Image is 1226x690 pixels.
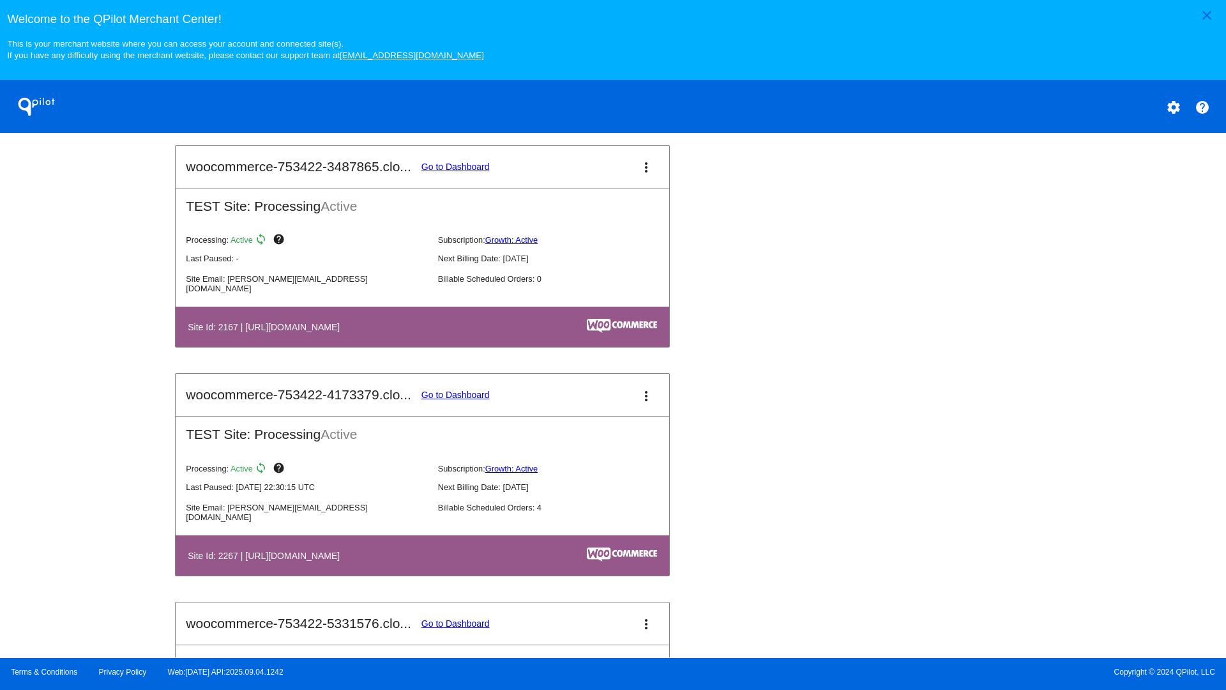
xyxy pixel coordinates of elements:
[176,188,669,214] h2: TEST Site: Processing
[186,387,411,402] h2: woocommerce-753422-4173379.clo...
[321,199,357,213] span: Active
[99,668,147,677] a: Privacy Policy
[7,39,483,60] small: This is your merchant website where you can access your account and connected site(s). If you hav...
[438,254,679,263] p: Next Billing Date: [DATE]
[639,617,654,632] mat-icon: more_vert
[186,274,427,293] p: Site Email: [PERSON_NAME][EMAIL_ADDRESS][DOMAIN_NAME]
[186,254,427,263] p: Last Paused: -
[421,618,490,629] a: Go to Dashboard
[485,464,538,473] a: Growth: Active
[1199,8,1215,23] mat-icon: close
[587,319,657,333] img: c53aa0e5-ae75-48aa-9bee-956650975ee5
[639,388,654,404] mat-icon: more_vert
[321,427,357,441] span: Active
[186,616,411,631] h2: woocommerce-753422-5331576.clo...
[273,462,288,477] mat-icon: help
[231,235,253,245] span: Active
[186,503,427,522] p: Site Email: [PERSON_NAME][EMAIL_ADDRESS][DOMAIN_NAME]
[186,159,411,174] h2: woocommerce-753422-3487865.clo...
[1195,100,1210,115] mat-icon: help
[11,668,77,677] a: Terms & Conditions
[231,464,253,473] span: Active
[587,548,657,562] img: c53aa0e5-ae75-48aa-9bee-956650975ee5
[168,668,284,677] a: Web:[DATE] API:2025.09.04.1242
[186,482,427,492] p: Last Paused: [DATE] 22:30:15 UTC
[421,162,490,172] a: Go to Dashboard
[188,551,346,561] h4: Site Id: 2267 | [URL][DOMAIN_NAME]
[7,12,1218,26] h3: Welcome to the QPilot Merchant Center!
[11,94,62,119] h1: QPilot
[624,668,1215,677] span: Copyright © 2024 QPilot, LLC
[485,235,538,245] a: Growth: Active
[639,160,654,175] mat-icon: more_vert
[186,233,427,249] p: Processing:
[273,233,288,249] mat-icon: help
[438,274,679,284] p: Billable Scheduled Orders: 0
[340,50,484,60] a: [EMAIL_ADDRESS][DOMAIN_NAME]
[1166,100,1181,115] mat-icon: settings
[421,390,490,400] a: Go to Dashboard
[255,462,270,477] mat-icon: sync
[438,235,679,245] p: Subscription:
[438,503,679,512] p: Billable Scheduled Orders: 4
[255,233,270,249] mat-icon: sync
[176,417,669,442] h2: TEST Site: Processing
[438,482,679,492] p: Next Billing Date: [DATE]
[188,322,346,332] h4: Site Id: 2167 | [URL][DOMAIN_NAME]
[321,655,357,670] span: Active
[186,462,427,477] p: Processing:
[176,645,669,671] h2: TEST Site: Processing
[438,464,679,473] p: Subscription:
